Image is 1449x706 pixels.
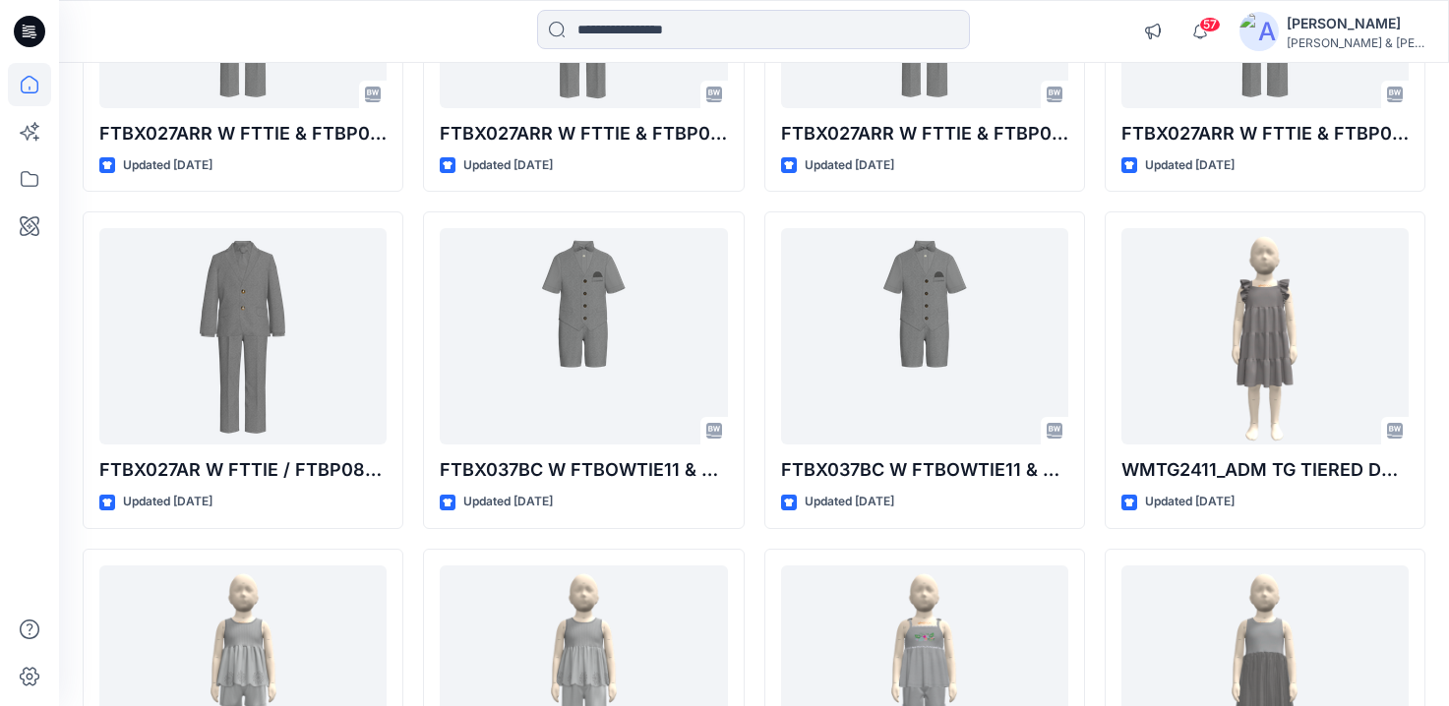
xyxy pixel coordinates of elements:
[463,155,553,176] p: Updated [DATE]
[1121,120,1409,147] p: FTBX027ARR W FTTIE & FTBP087AAR & FTBJ504AYR
[1145,155,1235,176] p: Updated [DATE]
[1121,228,1409,444] a: WMTG2411_ADM TG TIERED DRESS FLUTTER SLEEVE
[1121,456,1409,484] p: WMTG2411_ADM TG TIERED DRESS FLUTTER SLEEVE
[99,228,387,444] a: FTBX027AR W FTTIE / FTBP087AA / FTBJ504AB
[99,120,387,147] p: FTBX027ARR W FTTIE & FTBP087AAR & FTBJ504AYR
[1239,12,1279,51] img: avatar
[1287,12,1424,35] div: [PERSON_NAME]
[781,228,1068,444] a: FTBX037BC W FTBOWTIE11 & FTBS097AK & FTBV009AL
[99,456,387,484] p: FTBX027AR W FTTIE / FTBP087AA / FTBJ504AB
[1287,35,1424,50] div: [PERSON_NAME] & [PERSON_NAME]
[123,492,212,512] p: Updated [DATE]
[805,155,894,176] p: Updated [DATE]
[805,492,894,512] p: Updated [DATE]
[781,120,1068,147] p: FTBX027ARR W FTTIE & FTBP087AAR & FTBJ504ABR
[440,456,727,484] p: FTBX037BC W FTBOWTIE11 & FTBS097AK & FTBV009AU
[463,492,553,512] p: Updated [DATE]
[781,456,1068,484] p: FTBX037BC W FTBOWTIE11 & FTBS097AK & FTBV009AL
[1145,492,1235,512] p: Updated [DATE]
[1199,17,1221,32] span: 57
[440,120,727,147] p: FTBX027ARR W FTTIE & FTBP087AAR & FTBV009AUR
[123,155,212,176] p: Updated [DATE]
[440,228,727,444] a: FTBX037BC W FTBOWTIE11 & FTBS097AK & FTBV009AU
